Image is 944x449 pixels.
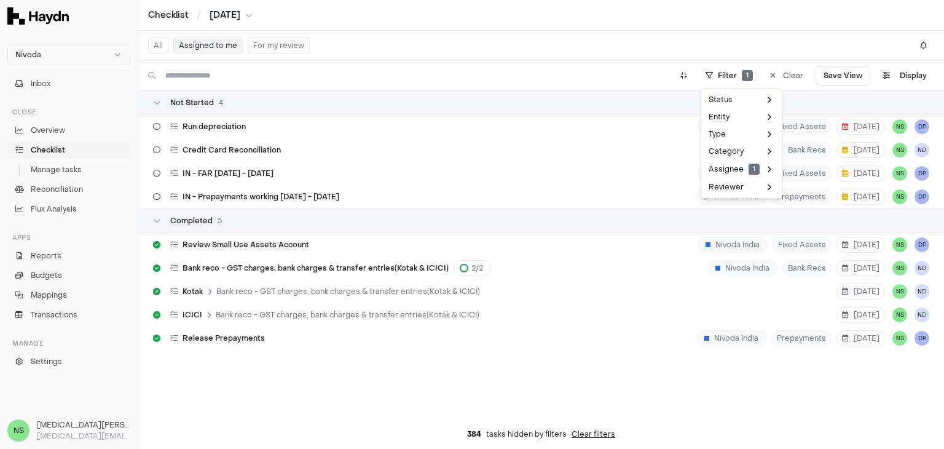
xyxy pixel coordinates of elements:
[709,146,744,156] span: Category
[709,129,726,139] span: Type
[709,182,744,192] span: Reviewer
[749,164,760,175] span: 1
[709,112,730,122] span: Entity
[709,95,733,105] span: Status
[709,164,760,175] span: Assignee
